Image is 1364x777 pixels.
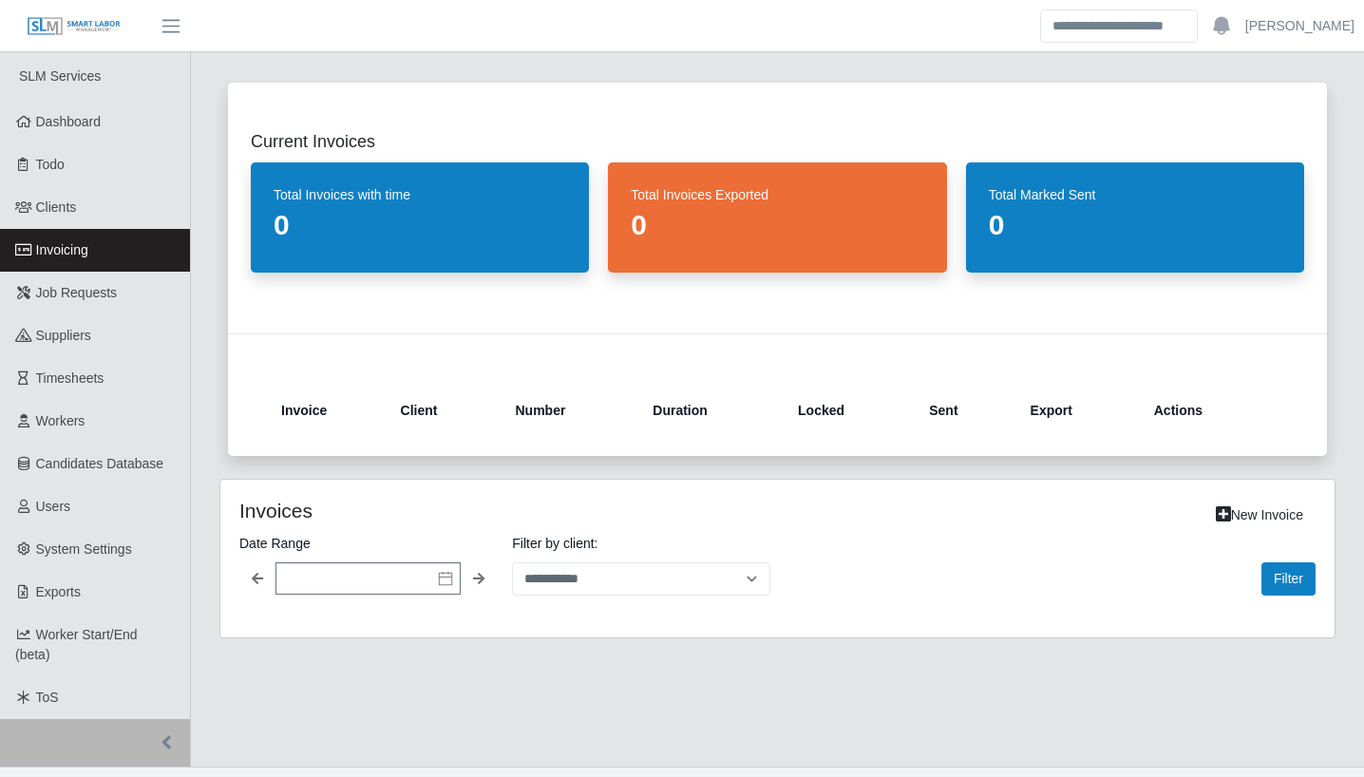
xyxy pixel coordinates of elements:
[36,370,104,386] span: Timesheets
[1040,9,1198,43] input: Search
[36,690,59,705] span: ToS
[914,388,1014,433] th: Sent
[274,185,566,204] dt: Total Invoices with time
[631,208,923,242] dd: 0
[36,328,91,343] span: Suppliers
[15,627,138,662] span: Worker Start/End (beta)
[386,388,501,433] th: Client
[1245,16,1355,36] a: [PERSON_NAME]
[36,199,77,215] span: Clients
[27,16,122,37] img: SLM Logo
[19,68,101,84] span: SLM Services
[239,499,672,522] h4: Invoices
[631,185,923,204] dt: Total Invoices Exported
[239,532,497,555] label: Date Range
[36,413,85,428] span: Workers
[36,157,65,172] span: Todo
[637,388,783,433] th: Duration
[1139,388,1274,433] th: Actions
[500,388,637,433] th: Number
[36,242,88,257] span: Invoicing
[989,185,1281,204] dt: Total Marked Sent
[36,456,164,471] span: Candidates Database
[36,584,81,599] span: Exports
[783,388,914,433] th: Locked
[989,208,1281,242] dd: 0
[36,541,132,557] span: System Settings
[1261,562,1316,596] button: Filter
[251,128,1304,155] h2: Current Invoices
[1203,499,1316,532] a: New Invoice
[281,388,386,433] th: Invoice
[512,532,769,555] label: Filter by client:
[36,499,71,514] span: Users
[274,208,566,242] dd: 0
[36,285,118,300] span: Job Requests
[36,114,102,129] span: Dashboard
[1015,388,1139,433] th: Export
